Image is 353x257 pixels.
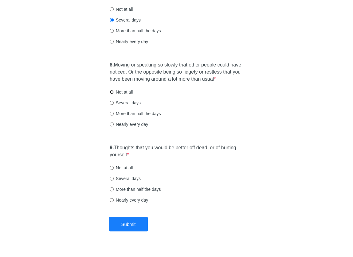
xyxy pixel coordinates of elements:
input: Nearly every day [110,39,114,43]
button: Submit [109,217,148,231]
input: Nearly every day [110,122,114,126]
input: More than half the days [110,111,114,115]
label: Thoughts that you would be better off dead, or of hurting yourself [110,144,243,158]
label: Nearly every day [110,197,148,203]
label: Nearly every day [110,121,148,127]
label: Not at all [110,89,133,95]
input: More than half the days [110,187,114,191]
label: More than half the days [110,110,161,116]
input: Not at all [110,90,114,94]
label: Nearly every day [110,38,148,44]
input: Not at all [110,7,114,11]
label: Moving or speaking so slowly that other people could have noticed. Or the opposite being so fidge... [110,61,243,82]
strong: 9. [110,145,114,150]
label: Several days [110,175,141,181]
label: More than half the days [110,186,161,192]
label: More than half the days [110,27,161,34]
input: More than half the days [110,29,114,33]
input: Several days [110,18,114,22]
input: Several days [110,176,114,180]
label: Not at all [110,6,133,12]
strong: 8. [110,62,114,67]
label: Several days [110,99,141,106]
input: Several days [110,101,114,105]
label: Not at all [110,164,133,171]
input: Nearly every day [110,198,114,202]
input: Not at all [110,166,114,170]
label: Several days [110,17,141,23]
